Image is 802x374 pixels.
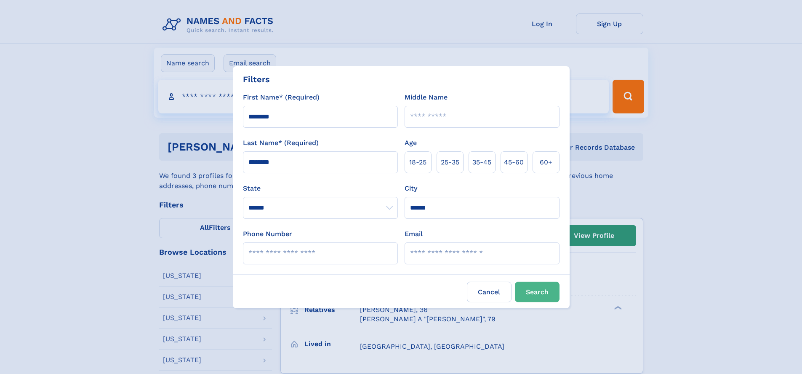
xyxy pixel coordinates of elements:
[243,92,320,102] label: First Name* (Required)
[405,138,417,148] label: Age
[504,157,524,167] span: 45‑60
[405,92,448,102] label: Middle Name
[243,73,270,86] div: Filters
[405,183,417,194] label: City
[441,157,459,167] span: 25‑35
[409,157,426,167] span: 18‑25
[472,157,491,167] span: 35‑45
[243,138,319,148] label: Last Name* (Required)
[243,229,292,239] label: Phone Number
[540,157,552,167] span: 60+
[243,183,398,194] label: State
[405,229,423,239] label: Email
[515,282,560,302] button: Search
[467,282,512,302] label: Cancel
